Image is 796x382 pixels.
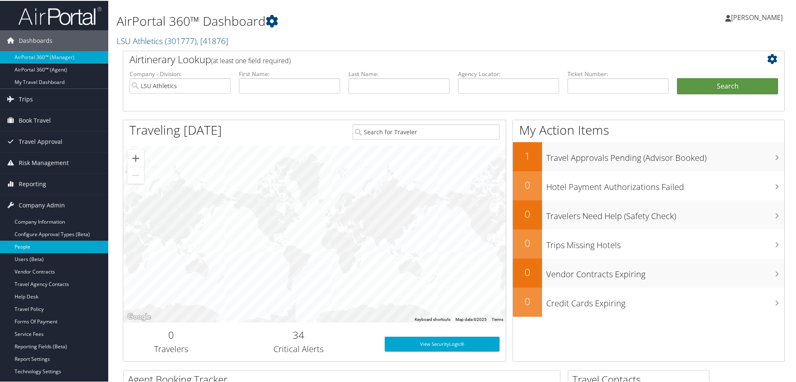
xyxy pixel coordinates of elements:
a: 0Travelers Need Help (Safety Check) [513,200,784,229]
h2: 0 [513,235,542,249]
span: [PERSON_NAME] [731,12,783,21]
a: 0Hotel Payment Authorizations Failed [513,170,784,200]
a: Terms (opens in new tab) [492,316,503,321]
span: Travel Approval [19,131,62,151]
img: airportal-logo.png [18,5,102,25]
h1: AirPortal 360™ Dashboard [117,12,566,29]
h2: 0 [129,327,213,341]
label: Company - Division: [129,69,231,77]
h1: My Action Items [513,121,784,138]
h2: 0 [513,293,542,308]
span: ( 301777 ) [165,35,197,46]
span: Map data ©2025 [455,316,487,321]
h2: 0 [513,177,542,191]
h3: Travelers Need Help (Safety Check) [546,205,784,221]
h2: 1 [513,148,542,162]
input: Search for Traveler [353,123,500,139]
button: Zoom out [127,166,144,183]
span: Book Travel [19,109,51,130]
h2: 0 [513,206,542,220]
span: Trips [19,88,33,109]
h3: Travelers [129,343,213,354]
label: Last Name: [348,69,450,77]
span: , [ 41876 ] [197,35,228,46]
h3: Critical Alerts [225,343,372,354]
a: 0Trips Missing Hotels [513,229,784,258]
span: Company Admin [19,194,65,215]
button: Keyboard shortcuts [415,316,450,322]
h2: Airtinerary Lookup [129,52,723,66]
span: Reporting [19,173,46,194]
h3: Vendor Contracts Expiring [546,264,784,279]
a: 1Travel Approvals Pending (Advisor Booked) [513,141,784,170]
h3: Trips Missing Hotels [546,234,784,250]
h1: Traveling [DATE] [129,121,222,138]
a: View SecurityLogic® [385,336,500,351]
a: [PERSON_NAME] [725,4,791,29]
span: Dashboards [19,30,52,50]
h3: Hotel Payment Authorizations Failed [546,176,784,192]
button: Zoom in [127,149,144,166]
a: Open this area in Google Maps (opens a new window) [125,311,153,322]
label: First Name: [239,69,340,77]
button: Search [677,77,778,94]
h3: Travel Approvals Pending (Advisor Booked) [546,147,784,163]
img: Google [125,311,153,322]
a: 0Vendor Contracts Expiring [513,258,784,287]
h3: Credit Cards Expiring [546,293,784,308]
span: (at least one field required) [211,55,291,64]
h2: 0 [513,264,542,278]
a: 0Credit Cards Expiring [513,287,784,316]
label: Agency Locator: [458,69,559,77]
h2: 34 [225,327,372,341]
span: Risk Management [19,152,69,173]
label: Ticket Number: [567,69,669,77]
a: LSU Athletics [117,35,228,46]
